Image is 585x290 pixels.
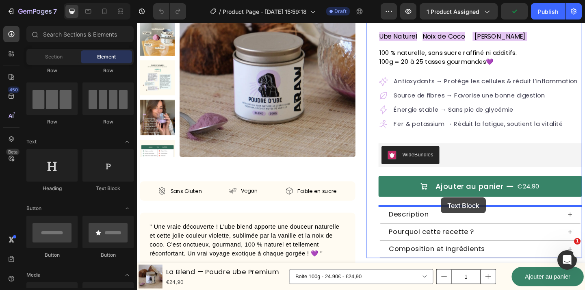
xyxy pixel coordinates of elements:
span: Element [97,53,116,61]
div: Text Block [82,185,134,192]
div: Row [82,67,134,74]
span: Text [26,138,37,145]
span: Toggle open [121,268,134,281]
p: 7 [53,6,57,16]
span: Product Page - [DATE] 15:59:18 [223,7,307,16]
div: Beta [6,149,19,155]
span: 1 product assigned [427,7,479,16]
button: 1 product assigned [420,3,498,19]
div: Button [82,251,134,259]
span: Media [26,271,41,279]
input: Search Sections & Elements [26,26,134,42]
div: Row [26,118,78,126]
span: Toggle open [121,202,134,215]
div: Row [82,118,134,126]
button: Publish [531,3,565,19]
div: Row [26,67,78,74]
div: 450 [8,87,19,93]
span: 1 [574,238,581,245]
iframe: Design area [137,23,585,290]
div: Button [26,251,78,259]
span: Button [26,205,41,212]
span: / [219,7,221,16]
span: Draft [334,8,347,15]
span: Section [45,53,63,61]
span: Toggle open [121,135,134,148]
button: 7 [3,3,61,19]
div: Undo/Redo [153,3,186,19]
iframe: Intercom live chat [557,250,577,270]
div: Publish [538,7,558,16]
div: Heading [26,185,78,192]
